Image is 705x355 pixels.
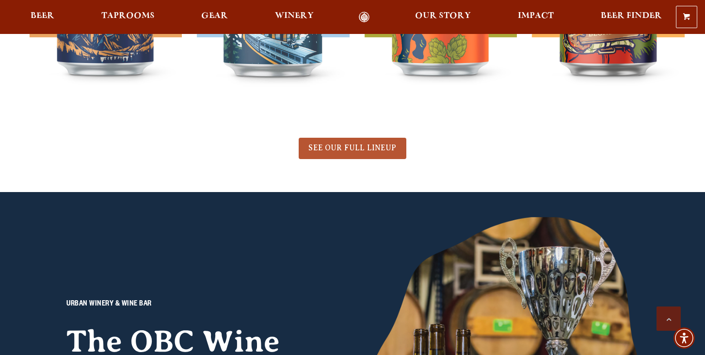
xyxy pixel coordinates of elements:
[518,12,554,20] span: Impact
[673,327,695,349] div: Accessibility Menu
[346,12,383,23] a: Odell Home
[299,138,406,159] a: SEE OUR FULL LINEUP
[95,12,161,23] a: Taprooms
[601,12,662,20] span: Beer Finder
[195,12,234,23] a: Gear
[409,12,477,23] a: Our Story
[308,144,396,152] span: SEE OUR FULL LINEUP
[415,12,471,20] span: Our Story
[657,307,681,331] a: Scroll to top
[31,12,54,20] span: Beer
[101,12,155,20] span: Taprooms
[269,12,320,23] a: Winery
[275,12,314,20] span: Winery
[512,12,560,23] a: Impact
[66,299,336,310] p: URBAN WINERY & WINE BAR
[201,12,228,20] span: Gear
[594,12,668,23] a: Beer Finder
[24,12,61,23] a: Beer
